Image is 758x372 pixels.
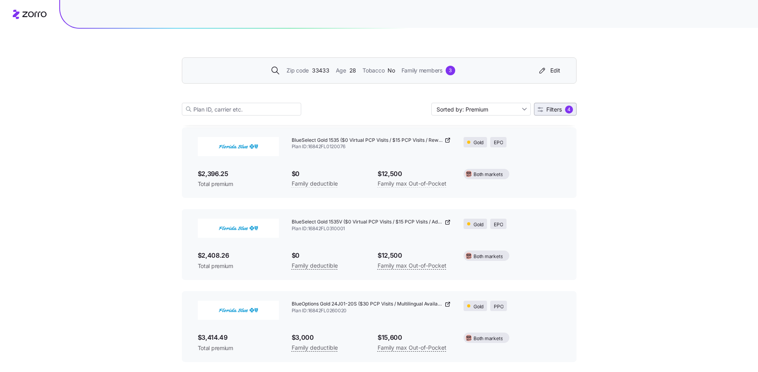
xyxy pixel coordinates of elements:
span: Family deductible [292,179,338,188]
span: Total premium [198,344,279,352]
span: BlueOptions Gold 24J01-20S ($30 PCP Visits / Multilingual Available / Rewards) [292,301,443,307]
span: 33433 [312,66,329,75]
button: Filters4 [534,103,577,116]
span: Gold [474,221,483,229]
span: EPO [494,139,503,147]
span: Family deductible [292,343,338,352]
span: Family deductible [292,261,338,270]
span: Family members [401,66,442,75]
span: $15,600 [378,333,451,343]
span: Filters [546,107,562,112]
img: Florida Blue [198,301,279,320]
img: Florida Blue [198,219,279,238]
span: BlueSelect Gold 1535V ($0 Virtual PCP Visits / $15 PCP Visits / Adult Vision / Rewards) [292,219,443,225]
span: Plan ID: 16842FL0120076 [292,143,451,150]
span: $2,408.26 [198,251,279,260]
span: Both markets [474,335,503,343]
span: Gold [474,303,483,311]
input: Plan ID, carrier etc. [182,103,301,116]
span: $12,500 [378,169,451,179]
div: 4 [565,106,573,114]
span: Total premium [198,180,279,188]
span: $0 [292,251,365,260]
span: Both markets [474,253,503,260]
span: $12,500 [378,251,451,260]
span: $0 [292,169,365,179]
span: Tobacco [362,66,384,75]
span: Family max Out-of-Pocket [378,343,446,352]
span: Plan ID: 16842FL0310001 [292,225,451,232]
span: 28 [349,66,356,75]
span: Both markets [474,171,503,178]
span: PPO [494,303,503,311]
span: No [388,66,395,75]
img: Florida Blue [198,137,279,156]
div: 3 [446,66,455,75]
div: Edit [538,67,560,74]
input: Sort by [431,103,531,116]
span: $3,414.49 [198,333,279,343]
span: Zip code [286,66,309,75]
span: $2,396.25 [198,169,279,179]
span: Family max Out-of-Pocket [378,261,446,270]
span: Plan ID: 16842FL0260020 [292,307,451,314]
span: $3,000 [292,333,365,343]
span: BlueSelect Gold 1535 ($0 Virtual PCP Visits / $15 PCP Visits / Rewards) [292,137,443,144]
span: Gold [474,139,483,147]
span: Total premium [198,262,279,270]
button: Edit [534,64,563,77]
span: Age [336,66,346,75]
span: Family max Out-of-Pocket [378,179,446,188]
span: EPO [494,221,503,229]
